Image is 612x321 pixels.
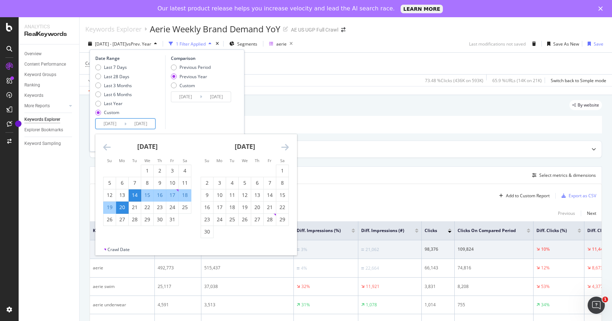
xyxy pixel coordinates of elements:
[24,23,73,30] div: Analytics
[251,179,263,187] div: 6
[104,74,129,80] div: Last 28 Days
[536,227,567,234] span: Diff. Clicks (%)
[24,30,73,38] div: RealKeywords
[276,201,289,213] td: Choose Saturday, June 22, 2024 as your check-in date. It’s available.
[239,204,251,211] div: 19
[226,213,239,226] td: Choose Tuesday, June 25, 2024 as your check-in date. It’s available.
[251,216,263,223] div: 27
[251,204,263,211] div: 20
[154,177,166,189] td: Choose Thursday, May 9, 2024 as your check-in date. It’s available.
[141,177,154,189] td: Choose Wednesday, May 8, 2024 as your check-in date. It’s available.
[214,177,226,189] td: Choose Monday, June 3, 2024 as your check-in date. It’s available.
[425,227,437,234] span: Clicks
[154,167,166,174] div: 2
[204,283,291,290] div: 37,038
[594,41,603,47] div: Save
[104,192,116,199] div: 12
[264,179,276,187] div: 7
[201,213,214,226] td: Choose Sunday, June 23, 2024 as your check-in date. It’s available.
[150,23,280,35] div: Aerie Weekly Brand Demand YoY
[202,92,231,102] input: End Date
[166,201,179,213] td: Choose Friday, May 24, 2024 as your check-in date. It’s available.
[226,201,239,213] td: Choose Tuesday, June 18, 2024 as your check-in date. It’s available.
[126,119,155,129] input: End Date
[201,226,214,238] td: Choose Sunday, June 30, 2024 as your check-in date. It’s available.
[129,201,141,213] td: Choose Tuesday, May 21, 2024 as your check-in date. It’s available.
[201,228,213,235] div: 30
[230,158,234,163] small: Tu
[242,158,248,163] small: We
[166,204,178,211] div: 24
[264,192,276,199] div: 14
[592,265,603,271] div: 8,673
[569,100,602,110] div: legacy label
[104,177,116,189] td: Choose Sunday, May 5, 2024 as your check-in date. It’s available.
[361,227,404,234] span: Diff. Impressions (#)
[237,41,257,47] span: Segments
[141,179,153,187] div: 8
[469,41,526,47] div: Last modifications not saved
[539,172,596,178] div: Select metrics & dimensions
[214,213,226,226] td: Choose Monday, June 24, 2024 as your check-in date. It’s available.
[180,64,211,70] div: Previous Period
[154,189,166,201] td: Selected. Thursday, May 16, 2024
[141,204,153,211] div: 22
[205,158,209,163] small: Su
[297,249,300,251] img: Equal
[251,189,264,201] td: Choose Thursday, June 13, 2024 as your check-in date. It’s available.
[104,216,116,223] div: 26
[201,192,213,199] div: 9
[179,177,191,189] td: Choose Saturday, May 11, 2024 as your check-in date. It’s available.
[361,267,364,269] img: Equal
[251,192,263,199] div: 13
[214,179,226,187] div: 3
[24,81,40,89] div: Ranking
[141,213,154,226] td: Choose Wednesday, May 29, 2024 as your check-in date. It’s available.
[154,179,166,187] div: 9
[281,143,289,152] div: Move forward to switch to the next month.
[301,283,310,290] div: 32%
[176,41,206,47] div: 1 Filter Applied
[170,158,174,163] small: Fr
[129,216,141,223] div: 28
[166,167,178,174] div: 3
[226,192,238,199] div: 11
[301,302,310,308] div: 31%
[95,100,132,107] div: Last Year
[587,210,596,216] div: Next
[95,82,132,89] div: Last 3 Months
[129,213,141,226] td: Choose Tuesday, May 28, 2024 as your check-in date. It’s available.
[166,213,179,226] td: Choose Friday, May 31, 2024 as your check-in date. It’s available.
[276,192,288,199] div: 15
[107,158,112,163] small: Su
[166,38,214,49] button: 1 Filter Applied
[104,109,119,115] div: Custom
[93,265,152,271] div: aerie
[201,204,213,211] div: 16
[458,246,530,252] div: 109,824
[183,158,187,163] small: Sa
[179,201,191,213] td: Choose Saturday, May 25, 2024 as your check-in date. It’s available.
[544,38,579,49] button: Save As New
[158,283,198,290] div: 25,117
[166,179,178,187] div: 10
[201,201,214,213] td: Choose Sunday, June 16, 2024 as your check-in date. It’s available.
[85,75,106,86] button: Apply
[216,158,223,163] small: Mo
[158,5,395,12] div: Our latest product release helps you increase velocity and lead the AI search race.
[425,265,451,271] div: 66,143
[365,246,379,253] div: 21,062
[166,189,179,201] td: Selected. Friday, May 17, 2024
[598,6,606,11] div: Close
[214,201,226,213] td: Choose Monday, June 17, 2024 as your check-in date. It’s available.
[276,41,287,47] div: aerie
[85,25,142,33] div: Keywords Explorer
[95,134,297,246] div: Calendar
[458,227,516,234] span: Clicks On Compared Period
[93,227,137,234] span: Keyword
[239,201,251,213] td: Choose Wednesday, June 19, 2024 as your check-in date. It’s available.
[458,265,530,271] div: 74,816
[85,60,101,66] span: Country
[24,81,74,89] a: Ranking
[119,158,125,163] small: Mo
